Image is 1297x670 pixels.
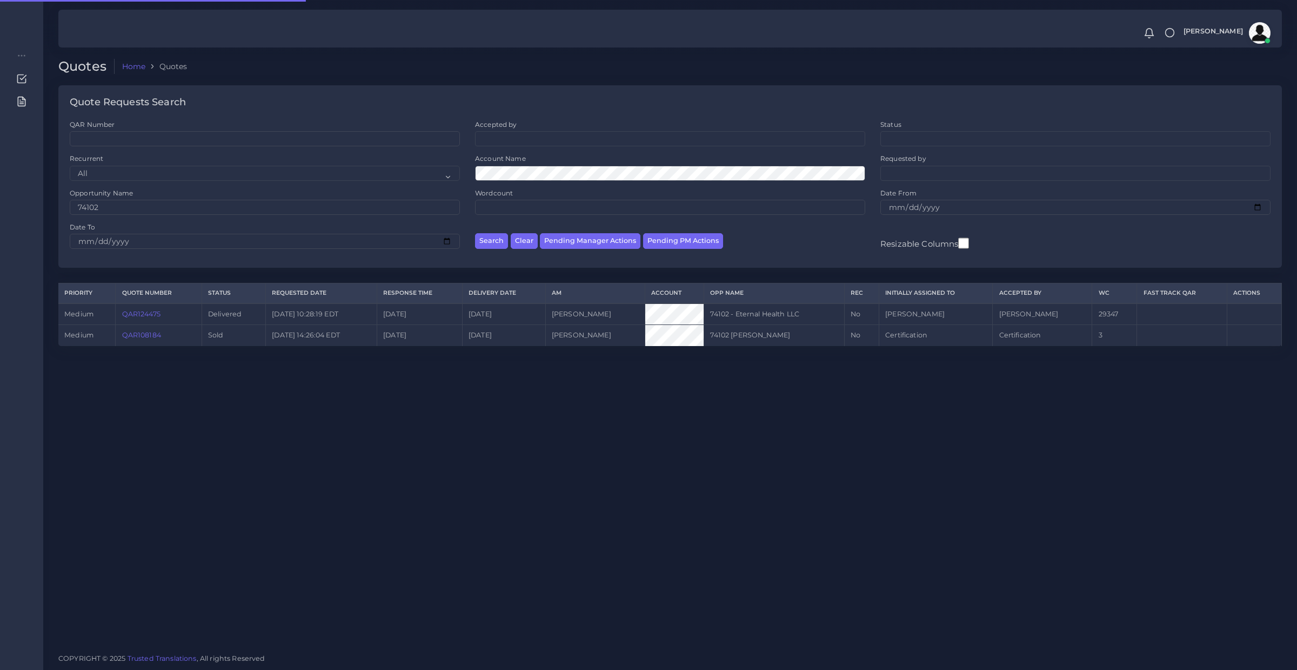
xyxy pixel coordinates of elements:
[462,325,545,346] td: [DATE]
[58,59,115,75] h2: Quotes
[704,303,845,325] td: 74102 - Eternal Health LLC
[993,283,1092,303] th: Accepted by
[993,303,1092,325] td: [PERSON_NAME]
[58,283,116,303] th: Priority
[64,310,93,318] span: medium
[116,283,202,303] th: Quote Number
[645,283,704,303] th: Account
[70,222,95,232] label: Date To
[377,283,462,303] th: Response Time
[844,283,879,303] th: REC
[844,303,879,325] td: No
[70,154,103,163] label: Recurrent
[475,120,517,129] label: Accepted by
[58,653,265,664] span: COPYRIGHT © 2025
[880,236,969,250] label: Resizable Columns
[202,325,265,346] td: Sold
[958,236,969,250] input: Resizable Columns
[880,188,917,198] label: Date From
[879,325,992,346] td: Certification
[377,325,462,346] td: [DATE]
[844,325,879,346] td: No
[122,61,146,72] a: Home
[545,325,645,346] td: [PERSON_NAME]
[1184,28,1243,35] span: [PERSON_NAME]
[1092,325,1137,346] td: 3
[1092,303,1137,325] td: 29347
[1178,22,1274,44] a: [PERSON_NAME]avatar
[704,325,845,346] td: 74102 [PERSON_NAME]
[540,233,640,249] button: Pending Manager Actions
[462,283,545,303] th: Delivery Date
[545,303,645,325] td: [PERSON_NAME]
[70,97,186,109] h4: Quote Requests Search
[202,283,265,303] th: Status
[1227,283,1281,303] th: Actions
[643,233,723,249] button: Pending PM Actions
[197,653,265,664] span: , All rights Reserved
[266,303,377,325] td: [DATE] 10:28:19 EDT
[145,61,187,72] li: Quotes
[475,233,508,249] button: Search
[1137,283,1227,303] th: Fast Track QAR
[704,283,845,303] th: Opp Name
[511,233,538,249] button: Clear
[475,188,513,198] label: Wordcount
[879,303,992,325] td: [PERSON_NAME]
[880,120,901,129] label: Status
[475,154,526,163] label: Account Name
[70,120,115,129] label: QAR Number
[128,654,197,662] a: Trusted Translations
[266,325,377,346] td: [DATE] 14:26:04 EDT
[880,154,926,163] label: Requested by
[545,283,645,303] th: AM
[122,310,161,318] a: QAR124475
[879,283,992,303] th: Initially Assigned to
[70,188,133,198] label: Opportunity Name
[266,283,377,303] th: Requested Date
[122,331,161,339] a: QAR108184
[1092,283,1137,303] th: WC
[64,331,93,339] span: medium
[993,325,1092,346] td: Certification
[1249,22,1271,44] img: avatar
[377,303,462,325] td: [DATE]
[462,303,545,325] td: [DATE]
[202,303,265,325] td: Delivered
